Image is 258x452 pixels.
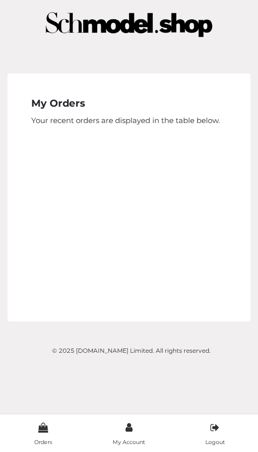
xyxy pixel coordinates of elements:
[34,439,52,446] span: Orders
[86,419,172,447] a: My Account
[31,114,227,127] p: Your recent orders are displayed in the table below.
[27,346,236,356] div: © 2025 [DOMAIN_NAME] Limited. All rights reserved.
[205,439,225,446] span: Logout
[113,439,145,446] span: My Account
[31,97,227,109] h4: My Orders
[172,419,258,447] a: Logout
